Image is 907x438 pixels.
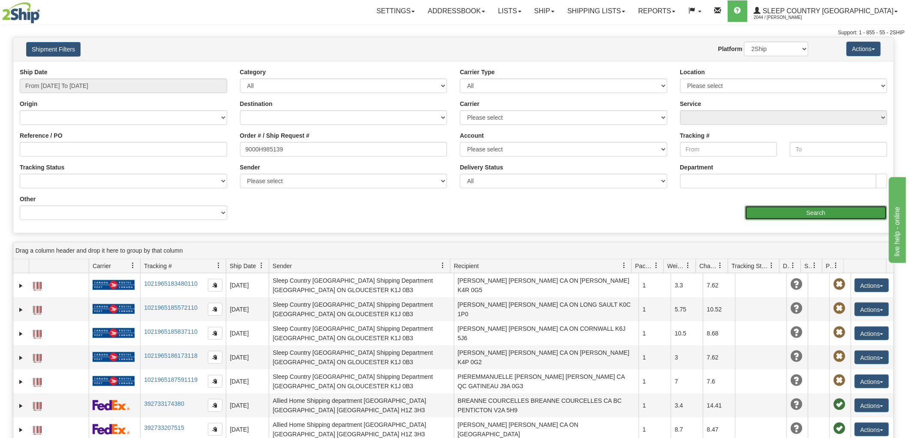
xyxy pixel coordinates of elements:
[829,258,844,273] a: Pickup Status filter column settings
[790,375,802,387] span: Unknown
[833,423,845,435] span: Pickup Successfully created
[671,393,703,417] td: 3.4
[26,42,81,57] button: Shipment Filters
[93,424,130,435] img: 2 - FedEx Express®
[528,0,561,22] a: Ship
[208,327,222,340] button: Copy to clipboard
[748,0,904,22] a: Sleep Country [GEOGRAPHIC_DATA] 2044 / [PERSON_NAME]
[144,400,184,407] a: 392733174380
[732,262,769,270] span: Tracking Status
[783,262,790,270] span: Delivery Status
[833,326,845,338] span: Pickup Not Assigned
[790,350,802,362] span: Unknown
[208,303,222,316] button: Copy to clipboard
[269,321,454,345] td: Sleep Country [GEOGRAPHIC_DATA] Shipping Department [GEOGRAPHIC_DATA] ON GLOUCESTER K1J 0B3
[144,424,184,431] a: 392733207515
[17,378,25,386] a: Expand
[144,376,198,383] a: 1021965187591119
[454,369,639,393] td: PIEREMMANUELLE [PERSON_NAME] [PERSON_NAME] CA QC GATINEAU J9A 0G3
[33,278,42,292] a: Label
[17,305,25,314] a: Expand
[703,345,735,369] td: 7.62
[454,345,639,369] td: [PERSON_NAME] [PERSON_NAME] CA ON [PERSON_NAME] K4P 0G2
[126,258,140,273] a: Carrier filter column settings
[833,375,845,387] span: Pickup Not Assigned
[460,68,495,76] label: Carrier Type
[680,142,778,157] input: From
[144,304,198,311] a: 1021965185572110
[20,131,63,140] label: Reference / PO
[421,0,492,22] a: Addressbook
[20,68,48,76] label: Ship Date
[617,258,631,273] a: Recipient filter column settings
[639,273,671,297] td: 1
[17,281,25,290] a: Expand
[211,258,226,273] a: Tracking # filter column settings
[460,131,484,140] label: Account
[790,142,887,157] input: To
[33,374,42,388] a: Label
[93,352,135,362] img: 20 - Canada Post
[208,423,222,436] button: Copy to clipboard
[460,100,480,108] label: Carrier
[208,399,222,412] button: Copy to clipboard
[635,262,653,270] span: Packages
[33,350,42,364] a: Label
[680,100,702,108] label: Service
[649,258,664,273] a: Packages filter column settings
[855,302,889,316] button: Actions
[754,13,818,22] span: 2044 / [PERSON_NAME]
[240,163,260,172] label: Sender
[2,2,40,24] img: logo2044.jpg
[713,258,728,273] a: Charge filter column settings
[703,321,735,345] td: 8.68
[703,273,735,297] td: 7.62
[17,329,25,338] a: Expand
[671,297,703,321] td: 5.75
[93,280,135,290] img: 20 - Canada Post
[17,426,25,434] a: Expand
[703,369,735,393] td: 7.6
[790,399,802,411] span: Unknown
[144,352,198,359] a: 1021965186173118
[855,326,889,340] button: Actions
[273,262,292,270] span: Sender
[765,258,779,273] a: Tracking Status filter column settings
[745,205,887,220] input: Search
[226,393,269,417] td: [DATE]
[6,5,79,15] div: live help - online
[786,258,801,273] a: Delivery Status filter column settings
[790,423,802,435] span: Unknown
[269,369,454,393] td: Sleep Country [GEOGRAPHIC_DATA] Shipping Department [GEOGRAPHIC_DATA] ON GLOUCESTER K1J 0B3
[680,131,710,140] label: Tracking #
[226,297,269,321] td: [DATE]
[667,262,685,270] span: Weight
[855,375,889,388] button: Actions
[33,302,42,316] a: Label
[240,131,310,140] label: Order # / Ship Request #
[808,258,822,273] a: Shipment Issues filter column settings
[639,345,671,369] td: 1
[790,278,802,290] span: Unknown
[855,350,889,364] button: Actions
[17,353,25,362] a: Expand
[20,100,37,108] label: Origin
[632,0,682,22] a: Reports
[639,393,671,417] td: 1
[13,242,894,259] div: grid grouping header
[855,278,889,292] button: Actions
[20,195,36,203] label: Other
[671,321,703,345] td: 10.5
[144,262,172,270] span: Tracking #
[492,0,528,22] a: Lists
[639,297,671,321] td: 1
[805,262,812,270] span: Shipment Issues
[833,302,845,314] span: Pickup Not Assigned
[269,297,454,321] td: Sleep Country [GEOGRAPHIC_DATA] Shipping Department [GEOGRAPHIC_DATA] ON GLOUCESTER K1J 0B3
[93,304,135,314] img: 20 - Canada Post
[33,422,42,436] a: Label
[269,345,454,369] td: Sleep Country [GEOGRAPHIC_DATA] Shipping Department [GEOGRAPHIC_DATA] ON GLOUCESTER K1J 0B3
[681,258,696,273] a: Weight filter column settings
[20,163,64,172] label: Tracking Status
[93,328,135,338] img: 20 - Canada Post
